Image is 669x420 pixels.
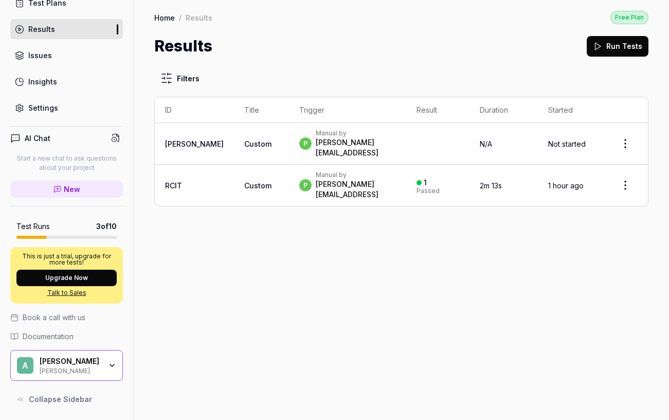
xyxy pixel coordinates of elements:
[299,137,312,150] span: p
[610,11,648,24] div: Free Plan
[179,12,182,23] div: /
[538,123,603,165] td: Not started
[289,97,406,123] th: Trigger
[316,129,395,137] div: Manual by
[10,350,123,381] button: A[PERSON_NAME][PERSON_NAME]
[154,12,175,23] a: Home
[10,19,123,39] a: Results
[16,270,117,286] button: Upgrade Now
[28,24,55,34] div: Results
[10,98,123,118] a: Settings
[316,137,395,158] div: [PERSON_NAME][EMAIL_ADDRESS]
[40,366,101,374] div: [PERSON_NAME]
[154,34,212,58] h1: Results
[244,181,272,190] span: Custom
[10,181,123,198] a: New
[28,76,57,87] div: Insights
[587,36,648,57] button: Run Tests
[316,179,395,200] div: [PERSON_NAME][EMAIL_ADDRESS]
[17,357,33,374] span: A
[29,394,92,405] span: Collapse Sidebar
[244,139,272,148] span: Custom
[28,50,52,61] div: Issues
[28,102,58,113] div: Settings
[40,357,101,366] div: Avery
[23,331,74,342] span: Documentation
[10,331,123,342] a: Documentation
[299,179,312,191] span: p
[10,154,123,172] p: Start a new chat to ask questions about your project
[480,139,492,148] span: N/A
[23,312,85,323] span: Book a call with us
[10,45,123,65] a: Issues
[186,12,212,23] div: Results
[165,139,224,148] a: [PERSON_NAME]
[480,181,502,190] time: 2m 13s
[406,97,469,123] th: Result
[10,389,123,410] button: Collapse Sidebar
[154,68,206,89] button: Filters
[64,184,80,195] span: New
[96,221,117,232] span: 3 of 10
[165,181,182,190] a: RClT
[10,72,123,92] a: Insights
[417,188,440,194] div: Passed
[155,97,234,123] th: ID
[25,133,50,144] h4: AI Chat
[16,288,117,297] a: Talk to Sales
[234,97,289,123] th: Title
[16,253,117,266] p: This is just a trial, upgrade for more tests!
[424,178,427,187] div: 1
[316,171,395,179] div: Manual by
[16,222,50,231] h5: Test Runs
[548,181,584,190] time: 1 hour ago
[610,10,648,24] button: Free Plan
[10,312,123,323] a: Book a call with us
[538,97,603,123] th: Started
[469,97,538,123] th: Duration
